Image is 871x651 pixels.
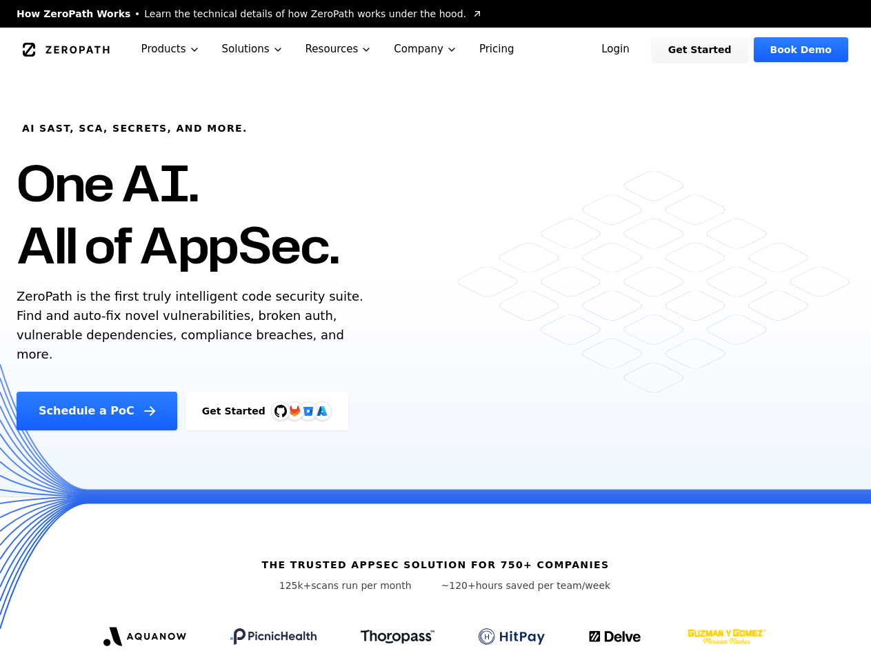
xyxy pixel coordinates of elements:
[361,630,434,643] img: Thoropass
[17,7,483,21] a: How ZeroPath WorksLearn the technical details of how ZeroPath works under the hood.
[144,7,466,21] span: Learn the technical details of how ZeroPath works under the hood.
[17,7,130,21] span: How ZeroPath Works
[279,580,312,591] span: 125k+
[441,579,611,592] p: hours saved per team/week
[468,28,525,71] a: Pricing
[17,152,339,276] h1: One AI. All of AppSec.
[281,397,308,425] img: GitLab
[17,287,370,364] p: ZeroPath is the first truly intelligent code security suite. Find and auto-fix novel vulnerabilit...
[274,405,287,417] img: GitHub
[261,579,430,592] p: scans run per month
[186,392,348,430] a: Get StartedGitHubGitLabAzure
[317,405,328,417] img: Azure
[211,28,294,71] button: Solutions
[754,37,848,62] a: Book Demo
[294,28,383,71] button: Resources
[441,580,476,591] span: ~120+
[130,28,211,71] button: Products
[652,37,748,62] a: Get Started
[17,392,177,430] a: Schedule a PoC
[22,121,248,135] h6: AI SAST, SCA, Secrets, and more.
[261,558,609,572] h6: The trusted AppSec solution for 750+ companies
[383,28,468,71] button: Company
[301,403,316,419] svg: Bitbucket
[585,37,646,62] a: Login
